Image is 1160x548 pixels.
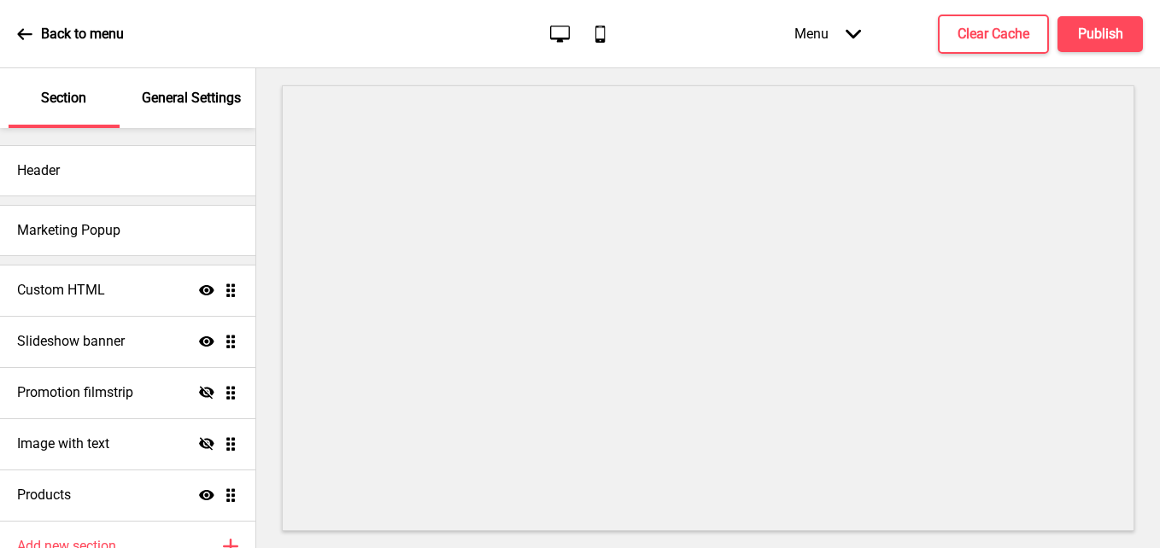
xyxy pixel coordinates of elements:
[17,281,105,300] h4: Custom HTML
[777,9,878,59] div: Menu
[938,15,1049,54] button: Clear Cache
[1057,16,1143,52] button: Publish
[17,221,120,240] h4: Marketing Popup
[17,434,109,453] h4: Image with text
[41,89,86,108] p: Section
[17,11,124,57] a: Back to menu
[17,486,71,504] h4: Products
[17,161,60,180] h4: Header
[41,25,124,44] p: Back to menu
[142,89,241,108] p: General Settings
[1078,25,1123,44] h4: Publish
[17,383,133,402] h4: Promotion filmstrip
[958,25,1029,44] h4: Clear Cache
[17,332,125,351] h4: Slideshow banner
